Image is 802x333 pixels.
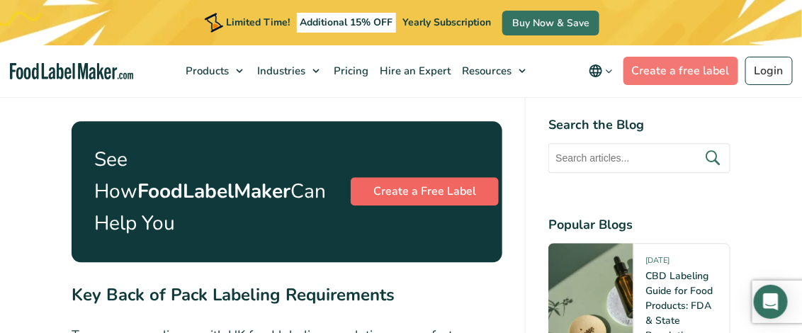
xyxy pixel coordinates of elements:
a: Products [179,45,250,96]
div: Open Intercom Messenger [754,285,788,319]
a: Resources [455,45,533,96]
a: Create a Free Label [351,177,499,205]
a: Industries [250,45,327,96]
span: Products [181,64,230,78]
span: Pricing [329,64,370,78]
h4: Search the Blog [548,116,730,135]
h4: Popular Blogs [548,216,730,235]
strong: FoodLabelMaker [137,178,290,205]
input: Search articles... [548,144,730,174]
span: Limited Time! [227,16,290,29]
span: Yearly Subscription [402,16,491,29]
span: Industries [253,64,307,78]
strong: Key Back of Pack Labeling Requirements [72,283,395,306]
a: Login [745,57,793,85]
span: Hire an Expert [375,64,452,78]
a: Buy Now & Save [502,11,599,35]
p: See How Can Help You [94,144,326,239]
span: Additional 15% OFF [297,13,397,33]
a: Hire an Expert [373,45,455,96]
a: Pricing [327,45,373,96]
span: Resources [458,64,513,78]
a: Create a free label [623,57,738,85]
span: [DATE] [645,256,670,272]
